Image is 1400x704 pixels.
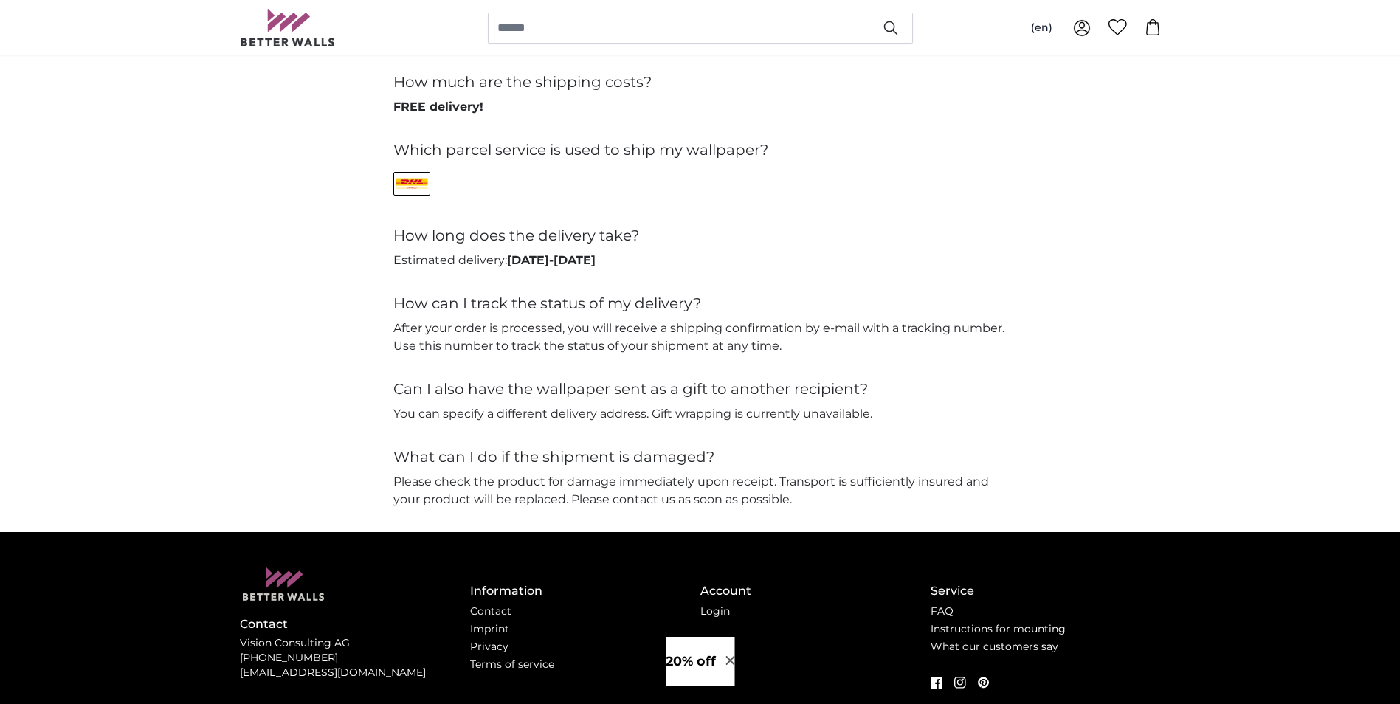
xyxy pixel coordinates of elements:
p: Estimated delivery: [393,252,1007,269]
img: Betterwalls [240,9,336,46]
img: DEX [394,176,430,190]
h4: Account [700,582,931,600]
h4: Contact [240,615,470,633]
h4: Information [470,582,700,600]
b: - [507,253,596,267]
h4: Which parcel service is used to ship my wallpaper? [393,139,1007,160]
button: (en) [1019,15,1064,41]
p: Vision Consulting AG [PHONE_NUMBER] [EMAIL_ADDRESS][DOMAIN_NAME] [240,636,470,680]
p: Please check the product for damage immediately upon receipt. Transport is sufficiently insured a... [393,473,1007,508]
span: [DATE] [507,253,549,267]
a: Terms of service [470,658,554,671]
a: Contact [470,604,511,618]
h4: Can I also have the wallpaper sent as a gift to another recipient? [393,379,1007,399]
a: What our customers say [931,640,1058,653]
span: [DATE] [554,253,596,267]
a: FAQ [931,604,954,618]
a: Privacy [470,640,508,653]
h4: What can I do if the shipment is damaged? [393,446,1007,467]
p: After your order is processed, you will receive a shipping confirmation by e-mail with a tracking... [393,320,1007,355]
a: Imprint [470,622,509,635]
h4: How much are the shipping costs? [393,72,1007,92]
a: Instructions for mounting [931,622,1066,635]
h4: Service [931,582,1161,600]
h4: How can I track the status of my delivery? [393,293,1007,314]
span: FREE delivery! [393,100,483,114]
p: You can specify a different delivery address. Gift wrapping is currently unavailable. [393,405,1007,423]
h4: How long does the delivery take? [393,225,1007,246]
a: Login [700,604,730,618]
